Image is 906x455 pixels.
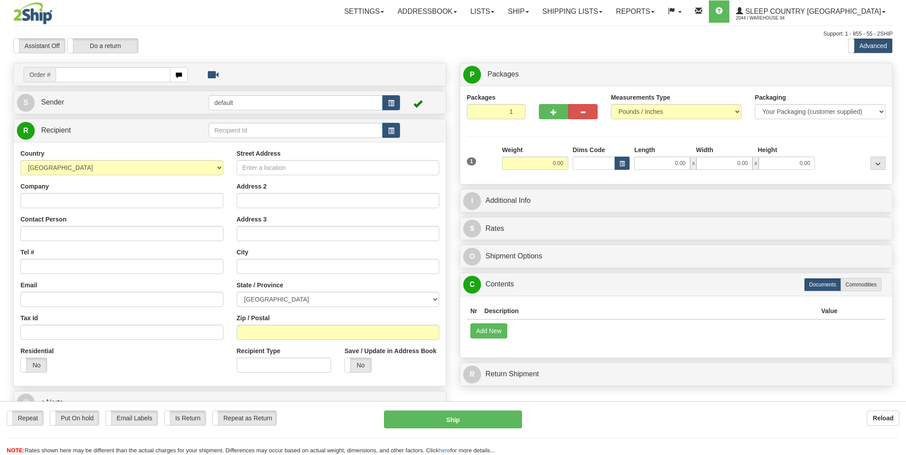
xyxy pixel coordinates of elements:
label: Weight [502,145,522,154]
th: Value [817,303,841,319]
label: Do a return [68,39,138,53]
a: OShipment Options [463,247,889,266]
a: Addressbook [391,0,464,23]
span: Recipient [41,126,71,134]
span: x [690,157,696,170]
label: Email Labels [106,411,158,425]
label: Tel # [20,248,34,257]
label: Assistant Off [14,39,65,53]
a: S Sender [17,93,209,112]
button: Add New [470,323,507,338]
label: Packages [467,93,496,102]
iframe: chat widget [886,182,905,273]
label: Recipient Type [237,346,281,355]
label: No [345,358,371,372]
a: Settings [337,0,391,23]
button: Ship [384,411,522,428]
label: Put On hold [50,411,99,425]
a: R Recipient [17,121,187,140]
span: S [17,94,35,112]
input: Enter a location [237,160,440,175]
span: O [463,248,481,266]
a: CContents [463,275,889,294]
span: @ [17,394,35,411]
label: Advanced [849,39,892,53]
b: Reload [873,415,894,422]
label: Save / Update in Address Book [344,346,436,355]
label: Zip / Postal [237,314,270,322]
a: $Rates [463,220,889,238]
label: City [237,248,248,257]
span: Order # [24,67,56,82]
span: x [752,157,759,170]
label: Is Return [165,411,206,425]
div: Support: 1 - 855 - 55 - 2SHIP [13,30,893,38]
label: Length [634,145,655,154]
label: Street Address [237,149,281,158]
span: P [463,66,481,84]
label: No [21,358,47,372]
span: R [463,366,481,383]
label: Company [20,182,49,191]
label: Residential [20,346,54,355]
label: Packaging [755,93,786,102]
a: P Packages [463,65,889,84]
span: 1 [467,157,476,165]
th: Nr [467,303,481,319]
span: NOTE: [7,447,24,454]
a: Sleep Country [GEOGRAPHIC_DATA] 2044 / Warehouse 94 [729,0,892,23]
img: logo2044.jpg [13,2,53,24]
a: Reports [609,0,661,23]
span: Sender [41,98,64,106]
a: Shipping lists [536,0,609,23]
label: Documents [804,278,841,291]
span: 2044 / Warehouse 94 [736,14,803,23]
a: RReturn Shipment [463,365,889,383]
label: Dims Code [573,145,605,154]
label: Address 2 [237,182,267,191]
a: Ship [501,0,535,23]
span: C [463,276,481,294]
a: Lists [464,0,501,23]
label: Country [20,149,44,158]
a: @ eAlerts [17,394,443,412]
label: Width [696,145,713,154]
label: Repeat as Return [213,411,276,425]
label: Commodities [841,278,882,291]
th: Description [481,303,818,319]
input: Sender Id [209,95,383,110]
label: Repeat [7,411,43,425]
input: Recipient Id [209,123,383,138]
span: eAlerts [41,399,63,406]
a: IAdditional Info [463,192,889,210]
label: State / Province [237,281,283,290]
label: Measurements Type [611,93,671,102]
span: R [17,122,35,140]
span: I [463,192,481,210]
span: Packages [487,70,518,78]
button: Reload [867,411,899,426]
span: $ [463,220,481,238]
div: ... [870,157,886,170]
a: here [439,447,450,454]
span: Sleep Country [GEOGRAPHIC_DATA] [743,8,881,15]
label: Email [20,281,37,290]
label: Height [758,145,777,154]
label: Tax Id [20,314,38,322]
label: Contact Person [20,215,66,224]
label: Address 3 [237,215,267,224]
